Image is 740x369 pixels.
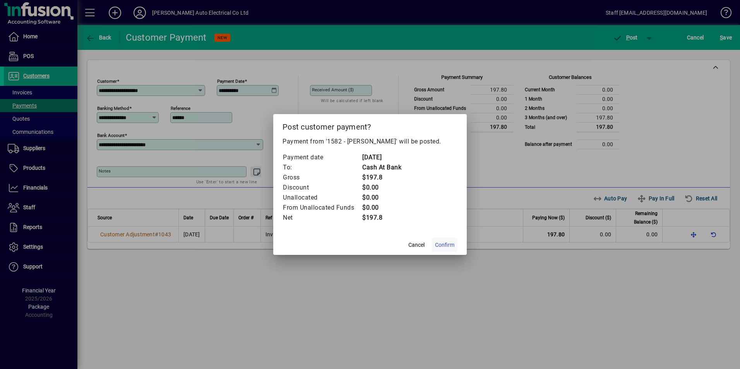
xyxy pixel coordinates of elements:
td: $0.00 [362,183,401,193]
span: Confirm [435,241,454,249]
td: Net [283,213,362,223]
td: $0.00 [362,203,401,213]
td: $197.8 [362,213,401,223]
td: Discount [283,183,362,193]
h2: Post customer payment? [273,114,467,137]
button: Confirm [432,238,457,252]
td: Unallocated [283,193,362,203]
button: Cancel [404,238,429,252]
td: Payment date [283,152,362,162]
span: Cancel [408,241,425,249]
td: [DATE] [362,152,401,162]
p: Payment from '1582 - [PERSON_NAME]' will be posted. [283,137,457,146]
td: $197.8 [362,173,401,183]
td: To: [283,162,362,173]
td: From Unallocated Funds [283,203,362,213]
td: Gross [283,173,362,183]
td: $0.00 [362,193,401,203]
td: Cash At Bank [362,162,401,173]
